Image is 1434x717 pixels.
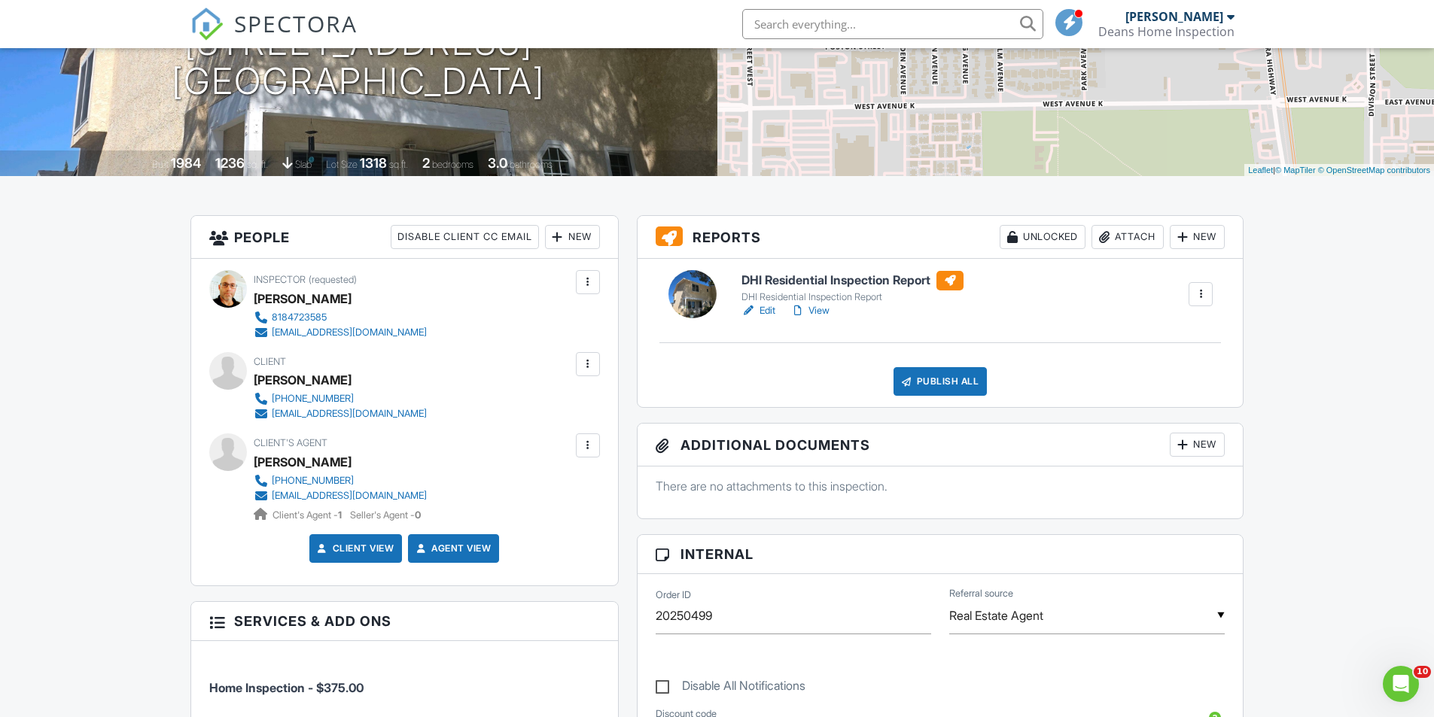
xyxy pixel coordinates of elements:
[254,274,306,285] span: Inspector
[656,588,691,602] label: Order ID
[190,8,224,41] img: The Best Home Inspection Software - Spectora
[391,225,539,249] div: Disable Client CC Email
[638,216,1244,259] h3: Reports
[741,271,964,290] h6: DHI Residential Inspection Report
[191,602,618,641] h3: Services & Add ons
[254,451,352,473] a: [PERSON_NAME]
[272,327,427,339] div: [EMAIL_ADDRESS][DOMAIN_NAME]
[1098,24,1235,39] div: Deans Home Inspection
[254,310,427,325] a: 8184723585
[422,155,430,171] div: 2
[272,408,427,420] div: [EMAIL_ADDRESS][DOMAIN_NAME]
[254,369,352,391] div: [PERSON_NAME]
[254,325,427,340] a: [EMAIL_ADDRESS][DOMAIN_NAME]
[254,287,352,310] div: [PERSON_NAME]
[272,509,344,521] span: Client's Agent -
[360,155,387,171] div: 1318
[1383,666,1419,702] iframe: Intercom live chat
[315,541,394,556] a: Client View
[656,478,1225,494] p: There are no attachments to this inspection.
[413,541,491,556] a: Agent View
[1414,666,1431,678] span: 10
[741,271,964,304] a: DHI Residential Inspection Report DHI Residential Inspection Report
[272,490,427,502] div: [EMAIL_ADDRESS][DOMAIN_NAME]
[638,424,1244,466] h3: Additional Documents
[1000,225,1085,249] div: Unlocked
[209,680,364,695] span: Home Inspection - $375.00
[191,216,618,259] h3: People
[1125,9,1223,24] div: [PERSON_NAME]
[1091,225,1164,249] div: Attach
[215,155,245,171] div: 1236
[510,159,553,170] span: bathrooms
[247,159,268,170] span: sq. ft.
[545,225,600,249] div: New
[254,488,427,503] a: [EMAIL_ADDRESS][DOMAIN_NAME]
[949,587,1013,600] label: Referral source
[254,391,427,406] a: [PHONE_NUMBER]
[894,367,988,396] div: Publish All
[309,274,357,285] span: (requested)
[1248,166,1273,175] a: Leaflet
[152,159,169,170] span: Built
[1170,225,1225,249] div: New
[254,473,427,488] a: [PHONE_NUMBER]
[338,509,342,521] strong: 1
[172,23,545,102] h1: [STREET_ADDRESS] [GEOGRAPHIC_DATA]
[254,356,286,367] span: Client
[272,475,354,487] div: [PHONE_NUMBER]
[1318,166,1430,175] a: © OpenStreetMap contributors
[254,406,427,421] a: [EMAIL_ADDRESS][DOMAIN_NAME]
[326,159,358,170] span: Lot Size
[656,679,805,697] label: Disable All Notifications
[1275,166,1316,175] a: © MapTiler
[350,509,421,521] span: Seller's Agent -
[741,303,775,318] a: Edit
[638,535,1244,574] h3: Internal
[295,159,312,170] span: slab
[742,9,1043,39] input: Search everything...
[389,159,408,170] span: sq.ft.
[171,155,201,171] div: 1984
[272,393,354,405] div: [PHONE_NUMBER]
[741,291,964,303] div: DHI Residential Inspection Report
[432,159,473,170] span: bedrooms
[1170,433,1225,457] div: New
[254,437,327,448] span: Client's Agent
[415,509,421,521] strong: 0
[272,311,327,324] div: 8184723585
[790,303,830,318] a: View
[209,652,600,708] li: Service: Home Inspection
[488,155,507,171] div: 3.0
[1244,164,1434,177] div: |
[234,8,358,39] span: SPECTORA
[190,20,358,52] a: SPECTORA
